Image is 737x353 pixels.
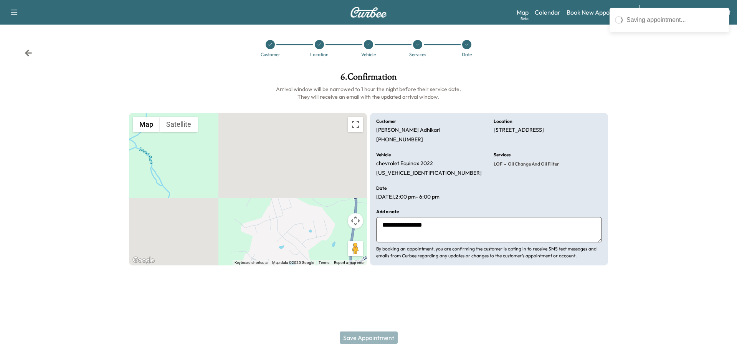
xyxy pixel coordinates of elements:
[506,161,559,167] span: Oil Change and Oil Filter
[261,52,280,57] div: Customer
[462,52,472,57] div: Date
[348,117,363,132] button: Toggle fullscreen view
[517,8,529,17] a: MapBeta
[626,15,724,25] div: Saving appointment...
[319,260,329,265] a: Terms (opens in new tab)
[494,127,544,134] p: [STREET_ADDRESS]
[376,152,391,157] h6: Vehicle
[502,160,506,168] span: -
[334,260,365,265] a: Report a map error
[131,255,156,265] img: Google
[521,16,529,22] div: Beta
[376,170,482,177] p: [US_VEHICLE_IDENTIFICATION_NUMBER]
[376,136,423,143] p: [PHONE_NUMBER]
[376,194,440,201] p: [DATE] , 2:00 pm - 6:00 pm
[129,85,608,101] h6: Arrival window will be narrowed to 1 hour the night before their service date. They will receive ...
[129,72,608,85] h1: 6 . Confirmation
[310,52,329,57] div: Location
[376,160,433,167] p: chevrolet Equinox 2022
[409,52,426,57] div: Services
[494,119,512,124] h6: Location
[133,117,160,132] button: Show street map
[160,117,198,132] button: Show satellite imagery
[348,241,363,256] button: Drag Pegman onto the map to open Street View
[535,8,560,17] a: Calendar
[350,7,387,18] img: Curbee Logo
[131,255,156,265] a: Open this area in Google Maps (opens a new window)
[272,260,314,265] span: Map data ©2025 Google
[235,260,268,265] button: Keyboard shortcuts
[494,161,502,167] span: LOF
[348,213,363,229] button: Map camera controls
[361,52,376,57] div: Vehicle
[494,152,511,157] h6: Services
[376,127,440,134] p: [PERSON_NAME] Adhikari
[376,209,399,214] h6: Add a note
[25,49,32,57] div: Back
[567,8,631,17] a: Book New Appointment
[376,119,396,124] h6: Customer
[376,186,387,191] h6: Date
[376,245,602,259] p: By booking an appointment, you are confirming the customer is opting in to receive SMS text messa...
